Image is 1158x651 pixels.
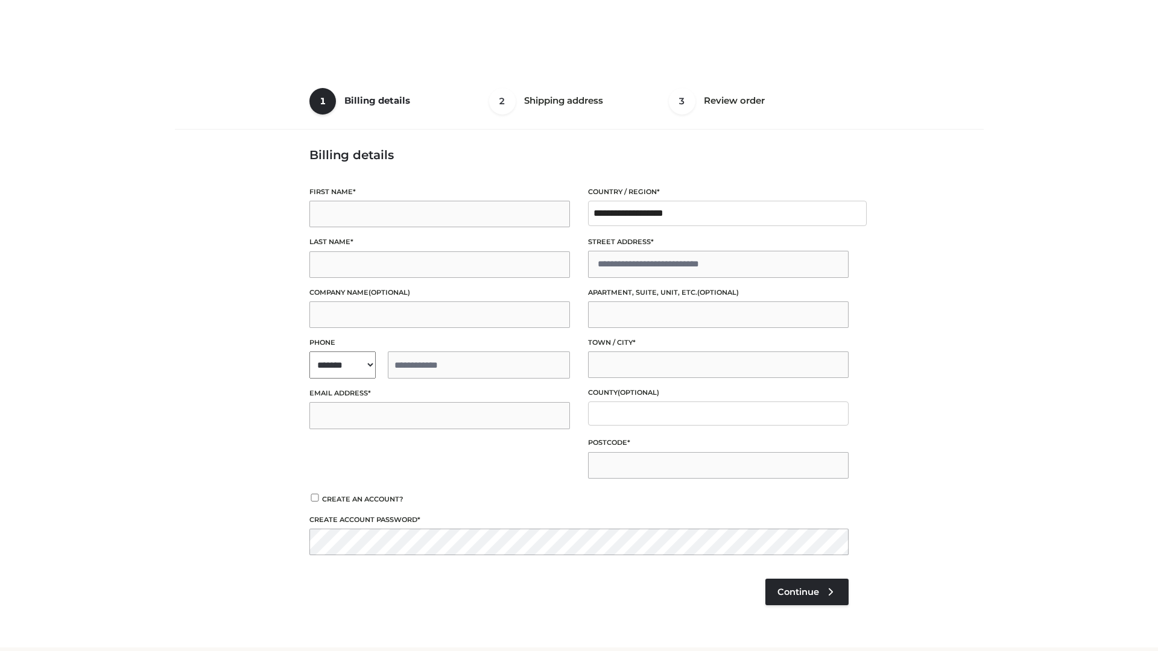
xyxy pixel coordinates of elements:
span: 2 [489,88,516,115]
label: Create account password [309,514,849,526]
label: Postcode [588,437,849,448]
label: Last name [309,236,570,248]
input: Create an account? [309,494,320,502]
span: Review order [704,95,765,106]
span: Continue [777,587,819,597]
span: 1 [309,88,336,115]
h3: Billing details [309,148,849,162]
label: Apartment, suite, unit, etc. [588,287,849,298]
a: Continue [765,579,849,605]
span: (optional) [697,288,739,297]
label: Country / Region [588,186,849,198]
span: (optional) [618,388,659,397]
span: Shipping address [524,95,603,106]
span: 3 [669,88,695,115]
label: Town / City [588,337,849,348]
span: (optional) [369,288,410,297]
label: Company name [309,287,570,298]
span: Billing details [344,95,410,106]
span: Create an account? [322,495,403,503]
label: Email address [309,388,570,399]
label: First name [309,186,570,198]
label: Phone [309,337,570,348]
label: County [588,387,849,398]
label: Street address [588,236,849,248]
